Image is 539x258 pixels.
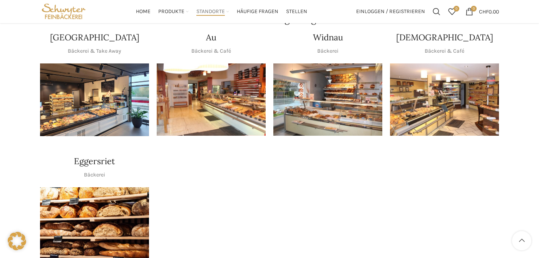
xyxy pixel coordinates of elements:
a: 0 [444,4,460,19]
div: 1 / 1 [40,63,149,136]
div: 1 / 1 [157,63,266,136]
img: widnau (1) [273,63,382,136]
img: heiden (1) [390,63,499,136]
span: CHF [479,8,489,15]
div: Main navigation [91,4,352,19]
a: Scroll to top button [512,231,531,250]
p: Bäckerei & Take Away [68,47,121,55]
a: Einloggen / Registrieren [352,4,429,19]
h4: Eggersriet [74,155,115,167]
p: Bäckerei [317,47,338,55]
img: au (1) [157,63,266,136]
span: Standorte [196,8,225,15]
span: Produkte [158,8,184,15]
span: Einloggen / Registrieren [356,9,425,14]
a: 0 CHF0.00 [462,4,503,19]
h2: Rheintal & Umgebung [40,15,499,24]
a: Produkte [158,4,189,19]
span: Häufige Fragen [237,8,278,15]
p: Bäckerei [84,171,105,179]
a: Site logo [40,8,87,14]
a: Suchen [429,4,444,19]
div: 1 / 1 [390,63,499,136]
div: Meine Wunschliste [444,4,460,19]
a: Stellen [286,4,307,19]
bdi: 0.00 [479,8,499,15]
a: Standorte [196,4,229,19]
p: Bäckerei & Café [191,47,231,55]
a: Home [136,4,151,19]
div: 1 / 1 [273,63,382,136]
h4: [DEMOGRAPHIC_DATA] [396,32,493,43]
a: Häufige Fragen [237,4,278,19]
h4: Au [206,32,216,43]
img: Schwyter-6 [40,63,149,136]
h4: [GEOGRAPHIC_DATA] [50,32,139,43]
span: 0 [454,6,459,12]
p: Bäckerei & Café [425,47,464,55]
span: 0 [471,6,477,12]
h4: Widnau [313,32,343,43]
span: Stellen [286,8,307,15]
span: Home [136,8,151,15]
